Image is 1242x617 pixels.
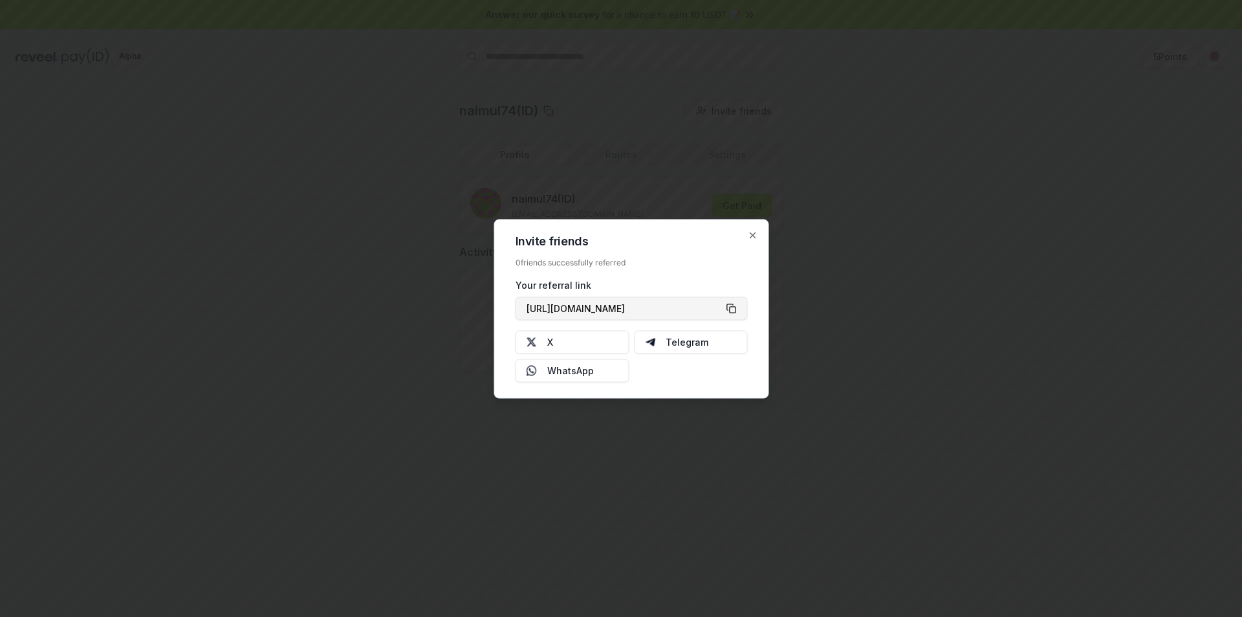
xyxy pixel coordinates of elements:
h2: Invite friends [516,235,748,247]
img: X [527,337,537,347]
div: Your referral link [516,278,748,291]
button: X [516,330,629,353]
button: WhatsApp [516,359,629,382]
div: 0 friends successfully referred [516,257,748,267]
button: [URL][DOMAIN_NAME] [516,297,748,320]
button: Telegram [634,330,748,353]
span: [URL][DOMAIN_NAME] [527,302,625,315]
img: Whatsapp [527,365,537,376]
img: Telegram [645,337,655,347]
